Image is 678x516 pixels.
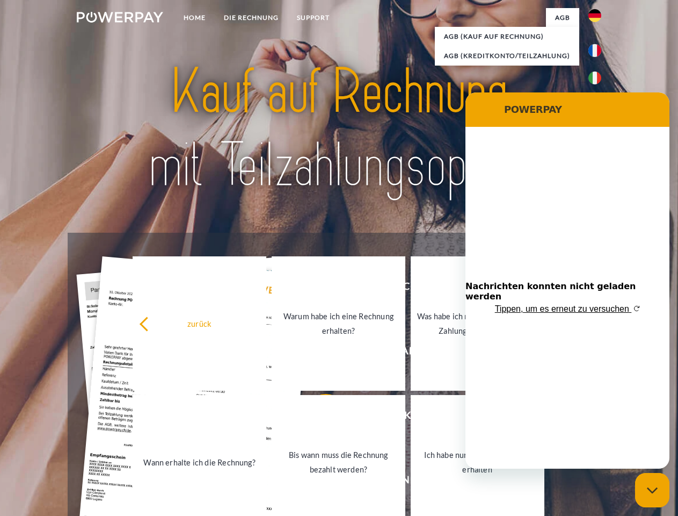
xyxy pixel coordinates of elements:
img: fr [588,44,601,57]
a: DIE RECHNUNG [215,8,288,27]
div: Was habe ich noch offen, ist meine Zahlung eingegangen? [417,309,538,338]
a: Home [174,8,215,27]
div: Warum habe ich eine Rechnung erhalten? [278,309,399,338]
div: Bis wann muss die Rechnung bezahlt werden? [278,448,399,477]
iframe: Schaltfläche zum Öffnen des Messaging-Fensters [635,473,669,507]
img: it [588,71,601,84]
img: logo-powerpay-white.svg [77,12,163,23]
a: Was habe ich noch offen, ist meine Zahlung eingegangen? [411,256,544,391]
a: agb [546,8,579,27]
a: SUPPORT [288,8,339,27]
img: title-powerpay_de.svg [103,52,575,206]
a: AGB (Kauf auf Rechnung) [435,27,579,46]
iframe: Messaging-Fenster [465,92,669,469]
div: Wann erhalte ich die Rechnung? [139,455,260,469]
div: Ich habe nur eine Teillieferung erhalten [417,448,538,477]
a: AGB (Kreditkonto/Teilzahlung) [435,46,579,66]
div: zurück [139,316,260,331]
img: de [588,9,601,22]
